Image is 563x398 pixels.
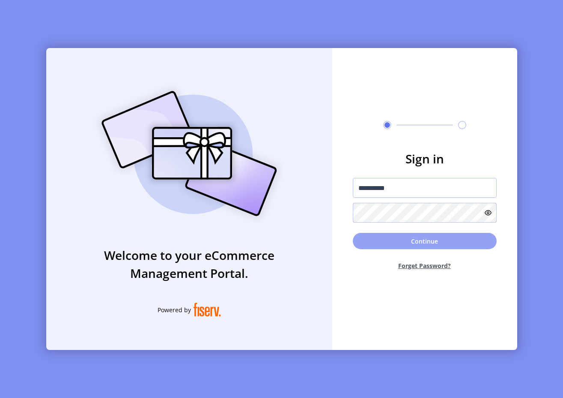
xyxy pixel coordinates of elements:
[46,246,332,282] h3: Welcome to your eCommerce Management Portal.
[158,305,191,314] span: Powered by
[353,254,497,277] button: Forget Password?
[353,233,497,249] button: Continue
[89,81,290,226] img: card_Illustration.svg
[353,150,497,168] h3: Sign in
